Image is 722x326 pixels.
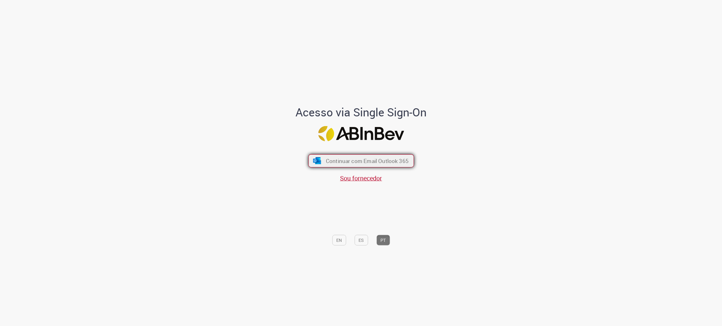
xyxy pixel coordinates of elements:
[332,235,346,246] button: EN
[340,174,382,182] a: Sou fornecedor
[274,106,448,119] h1: Acesso via Single Sign-On
[354,235,368,246] button: ES
[326,157,408,164] span: Continuar com Email Outlook 365
[376,235,390,246] button: PT
[318,126,404,141] img: Logo ABInBev
[308,154,414,167] button: ícone Azure/Microsoft 360 Continuar com Email Outlook 365
[312,157,322,164] img: ícone Azure/Microsoft 360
